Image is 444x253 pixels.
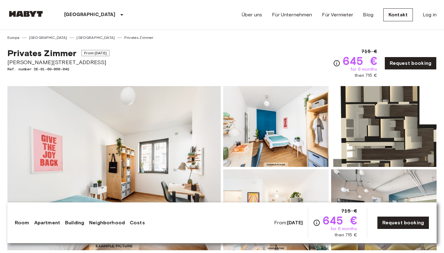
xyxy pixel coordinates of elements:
span: 715 € [341,207,357,215]
span: for 6 months [331,226,357,232]
span: then 715 € [335,232,357,238]
span: Ref. number DE-01-09-060-04Q [7,66,109,72]
span: 715 € [361,48,377,55]
svg: Check cost overview for full price breakdown. Please note that discounts apply to new joiners onl... [333,60,340,67]
span: From [DATE] [81,50,109,56]
a: Privates Zimmer [124,35,153,40]
a: Apartment [34,219,60,226]
span: From: [274,219,303,226]
img: Marketing picture of unit DE-01-09-060-04Q [7,86,221,250]
a: Room [15,219,29,226]
img: Picture of unit DE-01-09-060-04Q [223,86,329,167]
b: [DATE] [287,220,303,226]
img: Picture of unit DE-01-09-060-04Q [331,169,437,250]
a: Für Unternehmen [272,11,312,19]
img: Picture of unit DE-01-09-060-04Q [223,169,329,250]
span: Privates Zimmer [7,48,76,58]
a: Request booking [384,57,437,70]
a: Für Vermieter [322,11,353,19]
a: [GEOGRAPHIC_DATA] [76,35,115,40]
span: [PERSON_NAME][STREET_ADDRESS] [7,58,109,66]
a: Costs [130,219,145,226]
span: 645 € [343,55,377,66]
a: Über uns [242,11,262,19]
p: [GEOGRAPHIC_DATA] [64,11,116,19]
img: Picture of unit DE-01-09-060-04Q [331,86,437,167]
a: Building [65,219,84,226]
span: for 6 months [351,66,377,73]
svg: Check cost overview for full price breakdown. Please note that discounts apply to new joiners onl... [313,219,320,226]
img: Habyt [7,11,44,17]
a: Kontakt [383,8,413,21]
a: Log in [423,11,437,19]
a: Blog [363,11,373,19]
a: Neighborhood [89,219,125,226]
a: Request booking [377,216,429,229]
span: 645 € [323,215,357,226]
a: Europa [7,35,19,40]
span: then 715 € [355,73,377,79]
a: [GEOGRAPHIC_DATA] [29,35,67,40]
